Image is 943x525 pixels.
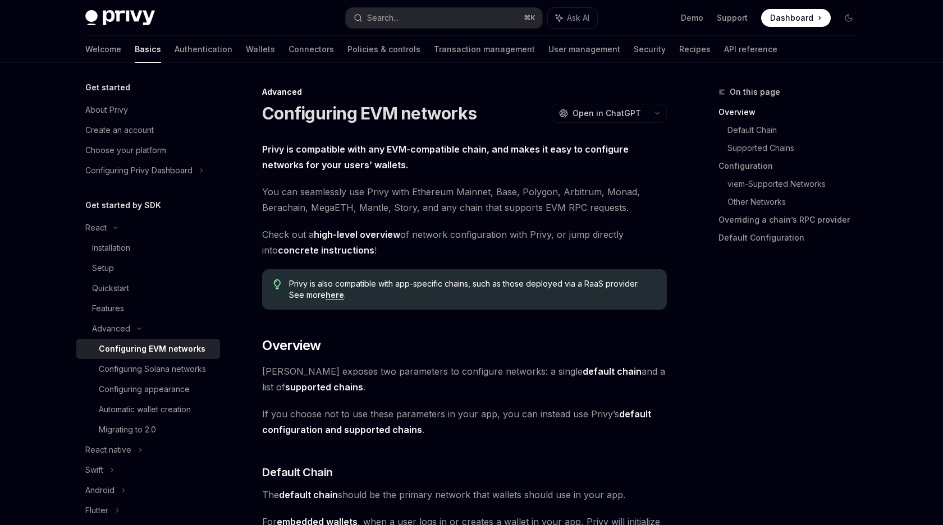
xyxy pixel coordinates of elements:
[262,406,667,437] span: If you choose not to use these parameters in your app, you can instead use Privy’s .
[718,229,867,247] a: Default Configuration
[175,36,232,63] a: Authentication
[524,13,535,22] span: ⌘ K
[770,12,813,24] span: Dashboard
[92,241,130,255] div: Installation
[262,337,321,354] span: Overview
[92,302,124,315] div: Features
[99,423,156,436] div: Migrating to 2.0
[840,9,858,27] button: Toggle dark mode
[99,403,191,416] div: Automatic wallet creation
[262,86,667,98] div: Advanced
[76,298,220,319] a: Features
[727,139,867,157] a: Supported Chains
[262,363,667,395] span: [PERSON_NAME] exposes two parameters to configure networks: a single and a list of .
[85,504,108,517] div: Flutter
[85,483,115,497] div: Android
[727,193,867,211] a: Other Networks
[76,238,220,258] a: Installation
[85,199,161,212] h5: Get started by SDK
[85,103,128,117] div: About Privy
[761,9,831,27] a: Dashboard
[76,278,220,298] a: Quickstart
[76,100,220,120] a: About Privy
[552,104,648,123] button: Open in ChatGPT
[92,322,130,335] div: Advanced
[347,36,420,63] a: Policies & controls
[92,261,114,275] div: Setup
[99,342,205,356] div: Configuring EVM networks
[326,290,344,300] a: here
[717,12,748,24] a: Support
[718,211,867,229] a: Overriding a chain’s RPC provider
[548,8,597,28] button: Ask AI
[583,366,642,377] a: default chain
[85,123,154,137] div: Create an account
[289,278,656,301] span: Privy is also compatible with app-specific chains, such as those deployed via a RaaS provider. Se...
[679,36,711,63] a: Recipes
[76,339,220,359] a: Configuring EVM networks
[85,443,131,457] div: React native
[367,11,399,25] div: Search...
[278,245,374,256] a: concrete instructions
[262,487,667,503] span: The should be the primary network that wallets should use in your app.
[85,81,130,94] h5: Get started
[92,282,129,295] div: Quickstart
[718,103,867,121] a: Overview
[346,8,542,28] button: Search...⌘K
[273,279,281,289] svg: Tip
[85,463,103,477] div: Swift
[285,381,363,393] a: supported chains
[567,12,589,24] span: Ask AI
[262,144,629,171] strong: Privy is compatible with any EVM-compatible chain, and makes it easy to configure networks for yo...
[76,420,220,440] a: Migrating to 2.0
[727,121,867,139] a: Default Chain
[76,379,220,399] a: Configuring appearance
[76,140,220,160] a: Choose your platform
[434,36,535,63] a: Transaction management
[583,366,642,377] strong: default chain
[262,184,667,215] span: You can seamlessly use Privy with Ethereum Mainnet, Base, Polygon, Arbitrum, Monad, Berachain, Me...
[262,227,667,258] span: Check out a of network configuration with Privy, or jump directly into !
[99,362,206,376] div: Configuring Solana networks
[99,383,190,396] div: Configuring appearance
[289,36,334,63] a: Connectors
[85,10,155,26] img: dark logo
[85,36,121,63] a: Welcome
[76,258,220,278] a: Setup
[681,12,703,24] a: Demo
[262,103,477,123] h1: Configuring EVM networks
[246,36,275,63] a: Wallets
[730,85,780,99] span: On this page
[727,175,867,193] a: viem-Supported Networks
[279,489,338,500] strong: default chain
[76,120,220,140] a: Create an account
[718,157,867,175] a: Configuration
[85,221,107,234] div: React
[85,144,166,157] div: Choose your platform
[262,464,333,480] span: Default Chain
[76,359,220,379] a: Configuring Solana networks
[548,36,620,63] a: User management
[135,36,161,63] a: Basics
[76,399,220,420] a: Automatic wallet creation
[85,164,193,177] div: Configuring Privy Dashboard
[634,36,666,63] a: Security
[314,229,400,241] a: high-level overview
[573,108,641,119] span: Open in ChatGPT
[724,36,777,63] a: API reference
